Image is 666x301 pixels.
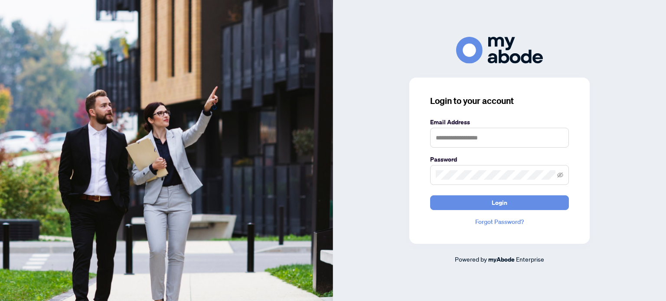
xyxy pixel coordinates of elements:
[455,255,487,263] span: Powered by
[430,195,569,210] button: Login
[488,255,515,264] a: myAbode
[430,155,569,164] label: Password
[430,217,569,227] a: Forgot Password?
[557,172,563,178] span: eye-invisible
[430,117,569,127] label: Email Address
[430,95,569,107] h3: Login to your account
[492,196,507,210] span: Login
[516,255,544,263] span: Enterprise
[456,37,543,63] img: ma-logo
